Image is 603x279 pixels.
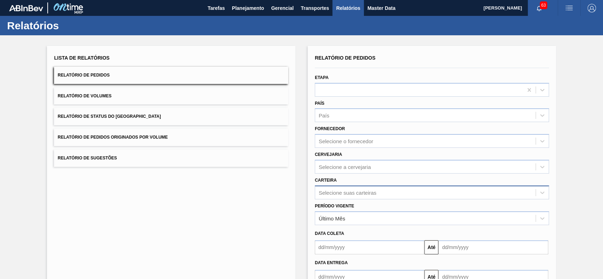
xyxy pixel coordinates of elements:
[540,1,547,9] span: 63
[587,4,596,12] img: Logout
[54,87,288,105] button: Relatório de Volumes
[319,189,376,195] div: Selecione suas carteiras
[319,113,329,119] div: País
[319,138,373,144] div: Selecione o fornecedor
[54,67,288,84] button: Relatório de Pedidos
[271,4,294,12] span: Gerencial
[54,129,288,146] button: Relatório de Pedidos Originados por Volume
[528,3,550,13] button: Notificações
[58,114,161,119] span: Relatório de Status do [GEOGRAPHIC_DATA]
[54,55,110,61] span: Lista de Relatórios
[315,101,324,106] label: País
[315,260,348,265] span: Data entrega
[58,93,111,98] span: Relatório de Volumes
[315,152,342,157] label: Cervejaria
[9,5,43,11] img: TNhmsLtSVTkK8tSr43FrP2fwEKptu5GPRR3wAAAABJRU5ErkJggg==
[315,240,424,254] input: dd/mm/yyyy
[336,4,360,12] span: Relatórios
[58,135,168,140] span: Relatório de Pedidos Originados por Volume
[367,4,395,12] span: Master Data
[315,55,376,61] span: Relatório de Pedidos
[58,156,117,160] span: Relatório de Sugestões
[424,240,438,254] button: Até
[7,22,132,30] h1: Relatórios
[319,164,371,170] div: Selecione a cervejaria
[315,126,345,131] label: Fornecedor
[58,73,110,78] span: Relatório de Pedidos
[54,150,288,167] button: Relatório de Sugestões
[208,4,225,12] span: Tarefas
[301,4,329,12] span: Transportes
[315,75,329,80] label: Etapa
[319,215,345,221] div: Último Mês
[54,108,288,125] button: Relatório de Status do [GEOGRAPHIC_DATA]
[565,4,573,12] img: userActions
[232,4,264,12] span: Planejamento
[315,231,344,236] span: Data coleta
[438,240,548,254] input: dd/mm/yyyy
[315,204,354,208] label: Período Vigente
[315,178,337,183] label: Carteira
